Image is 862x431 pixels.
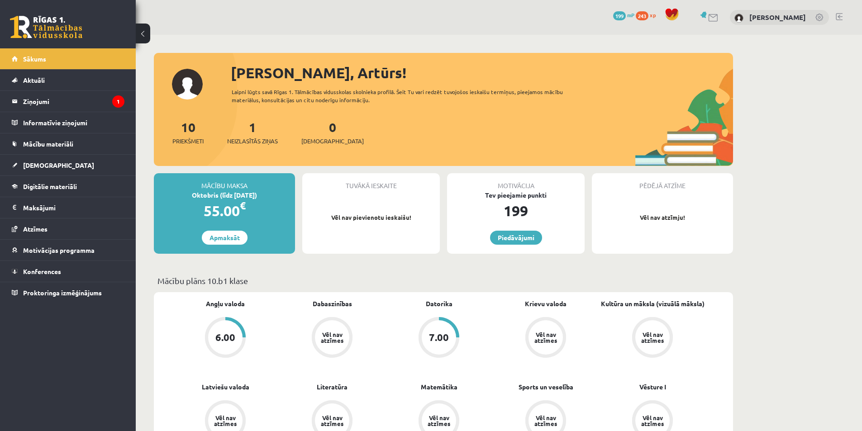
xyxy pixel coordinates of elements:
[302,173,440,190] div: Tuvākā ieskaite
[317,382,348,392] a: Literatūra
[12,176,124,197] a: Digitālie materiāli
[429,332,449,342] div: 7.00
[12,155,124,175] a: [DEMOGRAPHIC_DATA]
[640,332,665,343] div: Vēl nav atzīmes
[601,299,705,308] a: Kultūra un māksla (vizuālā māksla)
[301,119,364,146] a: 0[DEMOGRAPHIC_DATA]
[596,213,729,222] p: Vēl nav atzīmju!
[636,11,648,20] span: 243
[12,240,124,260] a: Motivācijas programma
[386,317,492,360] a: 7.00
[23,246,95,254] span: Motivācijas programma
[12,48,124,69] a: Sākums
[23,182,77,190] span: Digitālie materiāli
[592,173,733,190] div: Pēdējā atzīme
[613,11,634,19] a: 199 mP
[154,190,295,200] div: Oktobris (līdz [DATE])
[12,218,124,239] a: Atzīmes
[154,173,295,190] div: Mācību maksa
[23,289,102,297] span: Proktoringa izmēģinājums
[232,88,579,104] div: Laipni lūgts savā Rīgas 1. Tālmācības vidusskolas skolnieka profilā. Šeit Tu vari redzēt tuvojošo...
[599,317,706,360] a: Vēl nav atzīmes
[12,91,124,112] a: Ziņojumi1
[154,200,295,222] div: 55.00
[23,112,124,133] legend: Informatīvie ziņojumi
[301,137,364,146] span: [DEMOGRAPHIC_DATA]
[231,62,733,84] div: [PERSON_NAME], Artūrs!
[12,282,124,303] a: Proktoringa izmēģinājums
[490,231,542,245] a: Piedāvājumi
[319,415,345,426] div: Vēl nav atzīmes
[533,415,558,426] div: Vēl nav atzīmes
[23,55,46,63] span: Sākums
[447,200,585,222] div: 199
[227,119,278,146] a: 1Neizlasītās ziņas
[23,91,124,112] legend: Ziņojumi
[202,231,248,245] a: Apmaksāt
[533,332,558,343] div: Vēl nav atzīmes
[279,317,386,360] a: Vēl nav atzīmes
[227,137,278,146] span: Neizlasītās ziņas
[639,382,666,392] a: Vēsture I
[23,225,48,233] span: Atzīmes
[307,213,435,222] p: Vēl nav pievienotu ieskaišu!
[640,415,665,426] div: Vēl nav atzīmes
[23,140,73,148] span: Mācību materiāli
[421,382,457,392] a: Matemātika
[215,332,235,342] div: 6.00
[426,415,452,426] div: Vēl nav atzīmes
[23,267,61,275] span: Konferences
[172,317,279,360] a: 6.00
[172,119,204,146] a: 10Priekšmeti
[525,299,567,308] a: Krievu valoda
[172,137,204,146] span: Priekšmeti
[319,332,345,343] div: Vēl nav atzīmes
[447,190,585,200] div: Tev pieejamie punkti
[23,76,45,84] span: Aktuāli
[627,11,634,19] span: mP
[206,299,245,308] a: Angļu valoda
[636,11,660,19] a: 243 xp
[519,382,573,392] a: Sports un veselība
[734,14,743,23] img: Artūrs Keinovskis
[202,382,249,392] a: Latviešu valoda
[23,197,124,218] legend: Maksājumi
[492,317,599,360] a: Vēl nav atzīmes
[426,299,452,308] a: Datorika
[12,133,124,154] a: Mācību materiāli
[613,11,626,20] span: 199
[112,95,124,108] i: 1
[749,13,806,22] a: [PERSON_NAME]
[12,112,124,133] a: Informatīvie ziņojumi
[23,161,94,169] span: [DEMOGRAPHIC_DATA]
[650,11,656,19] span: xp
[157,275,729,287] p: Mācību plāns 10.b1 klase
[240,199,246,212] span: €
[447,173,585,190] div: Motivācija
[12,261,124,282] a: Konferences
[313,299,352,308] a: Dabaszinības
[10,16,82,38] a: Rīgas 1. Tālmācības vidusskola
[12,197,124,218] a: Maksājumi
[213,415,238,426] div: Vēl nav atzīmes
[12,70,124,90] a: Aktuāli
